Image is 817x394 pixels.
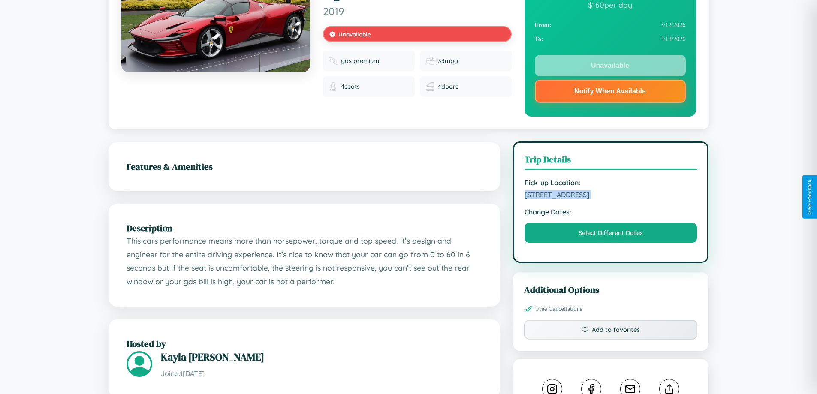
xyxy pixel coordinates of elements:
h2: Features & Amenities [127,160,482,173]
h3: Trip Details [525,153,697,170]
strong: To: [535,36,543,43]
span: 4 seats [341,83,360,90]
h2: Hosted by [127,337,482,350]
img: Fuel type [329,57,338,65]
strong: Pick-up Location: [525,178,697,187]
strong: From: [535,21,552,29]
button: Notify When Available [535,80,686,103]
button: Select Different Dates [525,223,697,243]
span: 2019 [323,5,512,18]
div: 3 / 18 / 2026 [535,32,686,46]
img: Fuel efficiency [426,57,434,65]
span: Unavailable [338,30,371,38]
span: 33 mpg [438,57,458,65]
span: Free Cancellations [536,305,582,313]
div: Give Feedback [807,180,813,214]
img: Seats [329,82,338,91]
h2: Description [127,222,482,234]
p: This cars performance means more than horsepower, torque and top speed. It’s design and engineer ... [127,234,482,289]
strong: Change Dates: [525,208,697,216]
button: Add to favorites [524,320,698,340]
h3: Additional Options [524,283,698,296]
span: [STREET_ADDRESS] [525,190,697,199]
p: Joined [DATE] [161,367,482,380]
div: 3 / 12 / 2026 [535,18,686,32]
h3: Kayla [PERSON_NAME] [161,350,482,364]
button: Unavailable [535,55,686,76]
span: 4 doors [438,83,458,90]
img: Doors [426,82,434,91]
span: gas premium [341,57,379,65]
